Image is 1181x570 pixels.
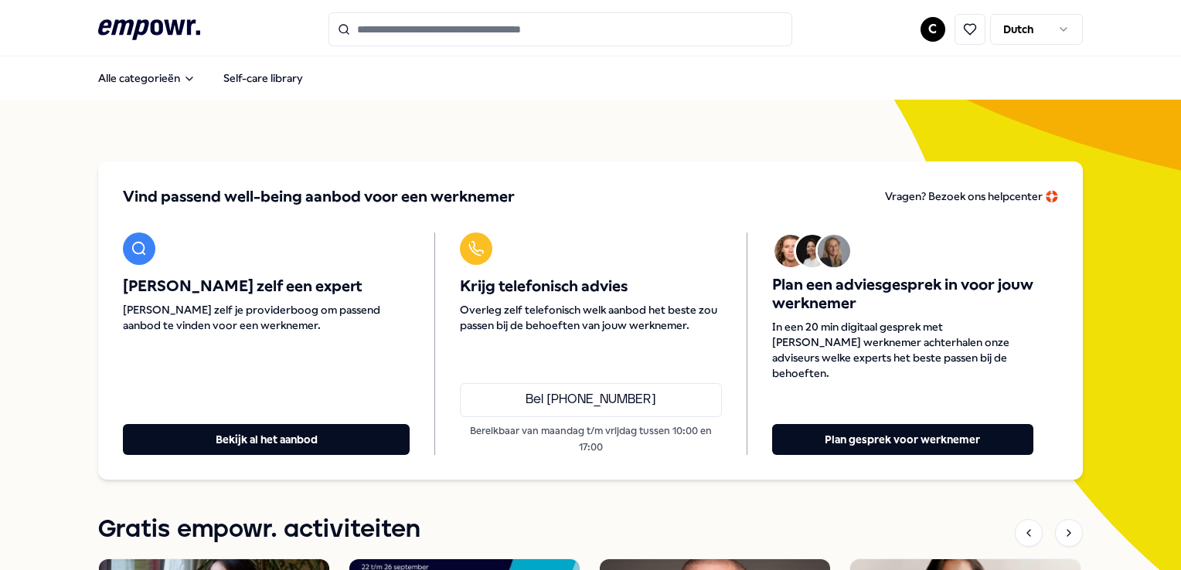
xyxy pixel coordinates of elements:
[328,12,792,46] input: Search for products, categories or subcategories
[772,276,1033,313] span: Plan een adviesgesprek in voor jouw werknemer
[774,235,807,267] img: Avatar
[921,17,945,42] button: C
[123,186,515,208] span: Vind passend well-being aanbod voor een werknemer
[772,424,1033,455] button: Plan gesprek voor werknemer
[772,319,1033,381] span: In een 20 min digitaal gesprek met [PERSON_NAME] werknemer achterhalen onze adviseurs welke exper...
[211,63,315,93] a: Self-care library
[818,235,850,267] img: Avatar
[460,423,721,455] p: Bereikbaar van maandag t/m vrijdag tussen 10:00 en 17:00
[885,190,1058,202] span: Vragen? Bezoek ons helpcenter 🛟
[123,302,410,333] span: [PERSON_NAME] zelf je providerboog om passend aanbod te vinden voor een werknemer.
[123,277,410,296] span: [PERSON_NAME] zelf een expert
[460,383,721,417] a: Bel [PHONE_NUMBER]
[98,511,420,549] h1: Gratis empowr. activiteiten
[460,302,721,333] span: Overleg zelf telefonisch welk aanbod het beste zou passen bij de behoeften van jouw werknemer.
[86,63,208,93] button: Alle categorieën
[86,63,315,93] nav: Main
[885,186,1058,208] a: Vragen? Bezoek ons helpcenter 🛟
[460,277,721,296] span: Krijg telefonisch advies
[123,424,410,455] button: Bekijk al het aanbod
[796,235,829,267] img: Avatar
